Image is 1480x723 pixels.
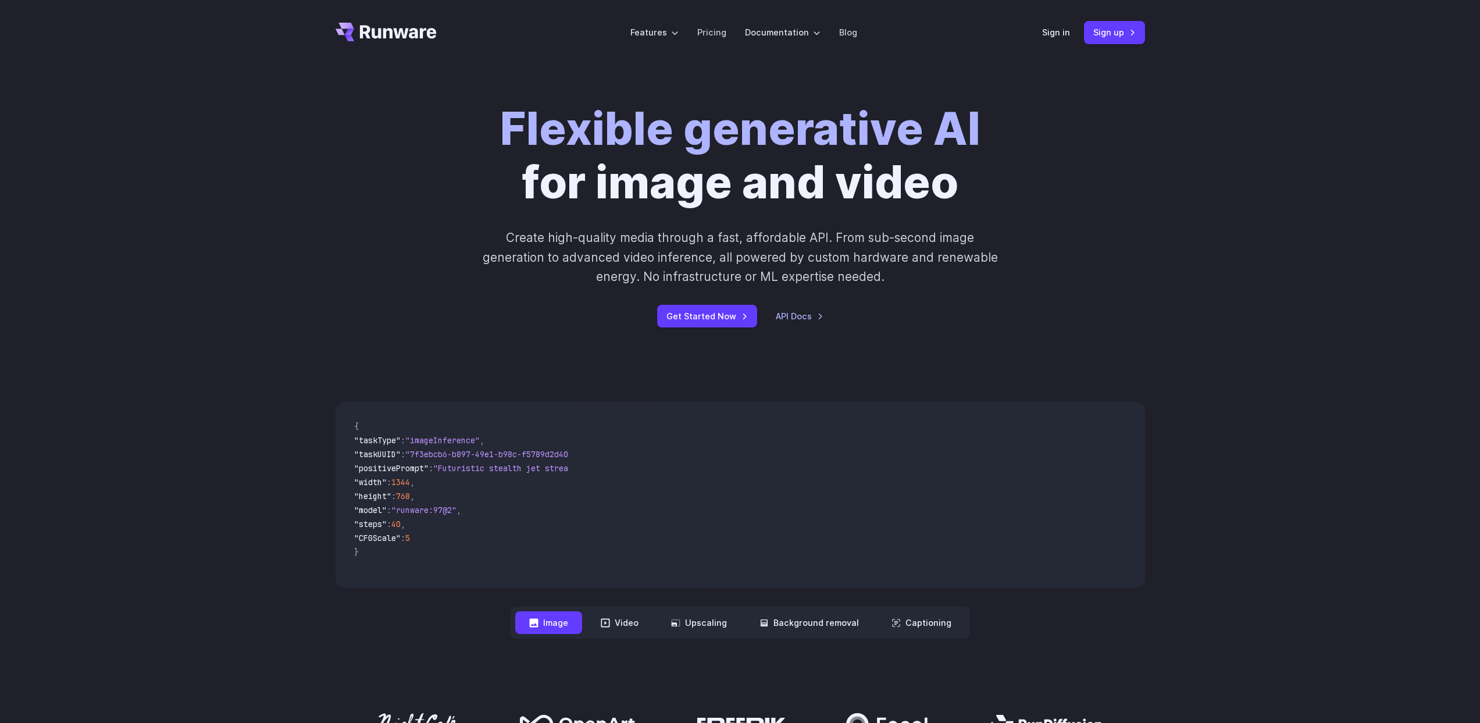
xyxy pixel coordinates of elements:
span: : [391,491,396,501]
span: 768 [396,491,410,501]
span: , [457,505,461,515]
span: "imageInference" [405,435,480,446]
span: : [429,463,433,473]
button: Video [587,611,652,634]
span: "height" [354,491,391,501]
span: "positivePrompt" [354,463,429,473]
a: Pricing [697,26,726,39]
span: { [354,421,359,432]
a: Get Started Now [657,305,757,327]
a: Sign up [1084,21,1145,44]
span: : [401,449,405,460]
a: Sign in [1042,26,1070,39]
button: Image [515,611,582,634]
span: : [401,533,405,543]
p: Create high-quality media through a fast, affordable API. From sub-second image generation to adv... [481,228,999,286]
span: "width" [354,477,387,487]
span: , [401,519,405,529]
a: Blog [839,26,857,39]
h1: for image and video [500,102,980,209]
button: Background removal [746,611,873,634]
span: , [410,491,415,501]
span: "7f3ebcb6-b897-49e1-b98c-f5789d2d40d7" [405,449,582,460]
span: "taskType" [354,435,401,446]
button: Upscaling [657,611,741,634]
a: Go to / [336,23,437,41]
span: 1344 [391,477,410,487]
label: Features [630,26,679,39]
span: "taskUUID" [354,449,401,460]
span: "Futuristic stealth jet streaking through a neon-lit cityscape with glowing purple exhaust" [433,463,857,473]
span: , [410,477,415,487]
a: API Docs [776,309,823,323]
span: : [387,519,391,529]
button: Captioning [878,611,965,634]
span: : [387,505,391,515]
span: : [387,477,391,487]
span: : [401,435,405,446]
span: 5 [405,533,410,543]
span: } [354,547,359,557]
label: Documentation [745,26,821,39]
span: "runware:97@2" [391,505,457,515]
span: "steps" [354,519,387,529]
span: "CFGScale" [354,533,401,543]
span: 40 [391,519,401,529]
strong: Flexible generative AI [500,102,980,156]
span: "model" [354,505,387,515]
span: , [480,435,484,446]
